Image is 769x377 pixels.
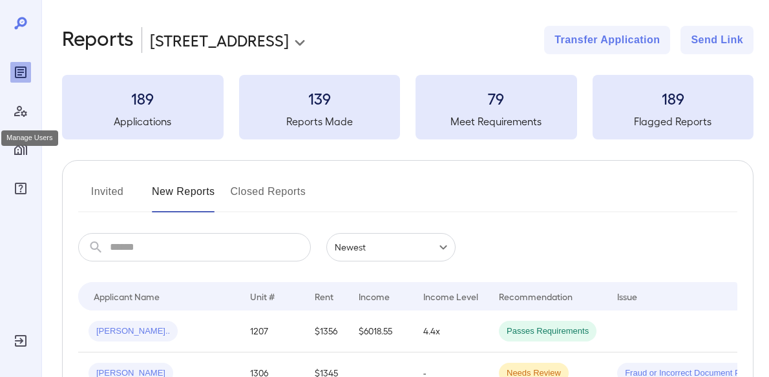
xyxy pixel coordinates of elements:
[499,325,596,338] span: Passes Requirements
[315,289,335,304] div: Rent
[617,289,638,304] div: Issue
[416,88,577,108] h3: 79
[680,26,753,54] button: Send Link
[499,289,573,304] div: Recommendation
[413,311,489,352] td: 4.4x
[152,181,215,212] button: New Reports
[10,62,31,83] div: Reports
[544,26,670,54] button: Transfer Application
[10,178,31,199] div: FAQ
[62,114,224,129] h5: Applications
[62,75,753,139] summary: 189Applications139Reports Made79Meet Requirements189Flagged Reports
[416,114,577,129] h5: Meet Requirements
[10,101,31,121] div: Manage Users
[326,233,456,261] div: Newest
[593,88,754,108] h3: 189
[250,289,275,304] div: Unit #
[10,139,31,160] div: Manage Properties
[240,311,304,352] td: 1207
[62,88,224,108] h3: 189
[94,289,160,304] div: Applicant Name
[423,289,478,304] div: Income Level
[348,311,413,352] td: $6018.55
[150,30,289,50] p: [STREET_ADDRESS]
[231,181,306,212] button: Closed Reports
[89,325,178,338] span: [PERSON_NAME]..
[239,88,401,108] h3: 139
[593,114,754,129] h5: Flagged Reports
[1,130,58,146] div: Manage Users
[62,26,134,54] h2: Reports
[239,114,401,129] h5: Reports Made
[304,311,348,352] td: $1356
[359,289,390,304] div: Income
[78,181,136,212] button: Invited
[10,331,31,351] div: Log Out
